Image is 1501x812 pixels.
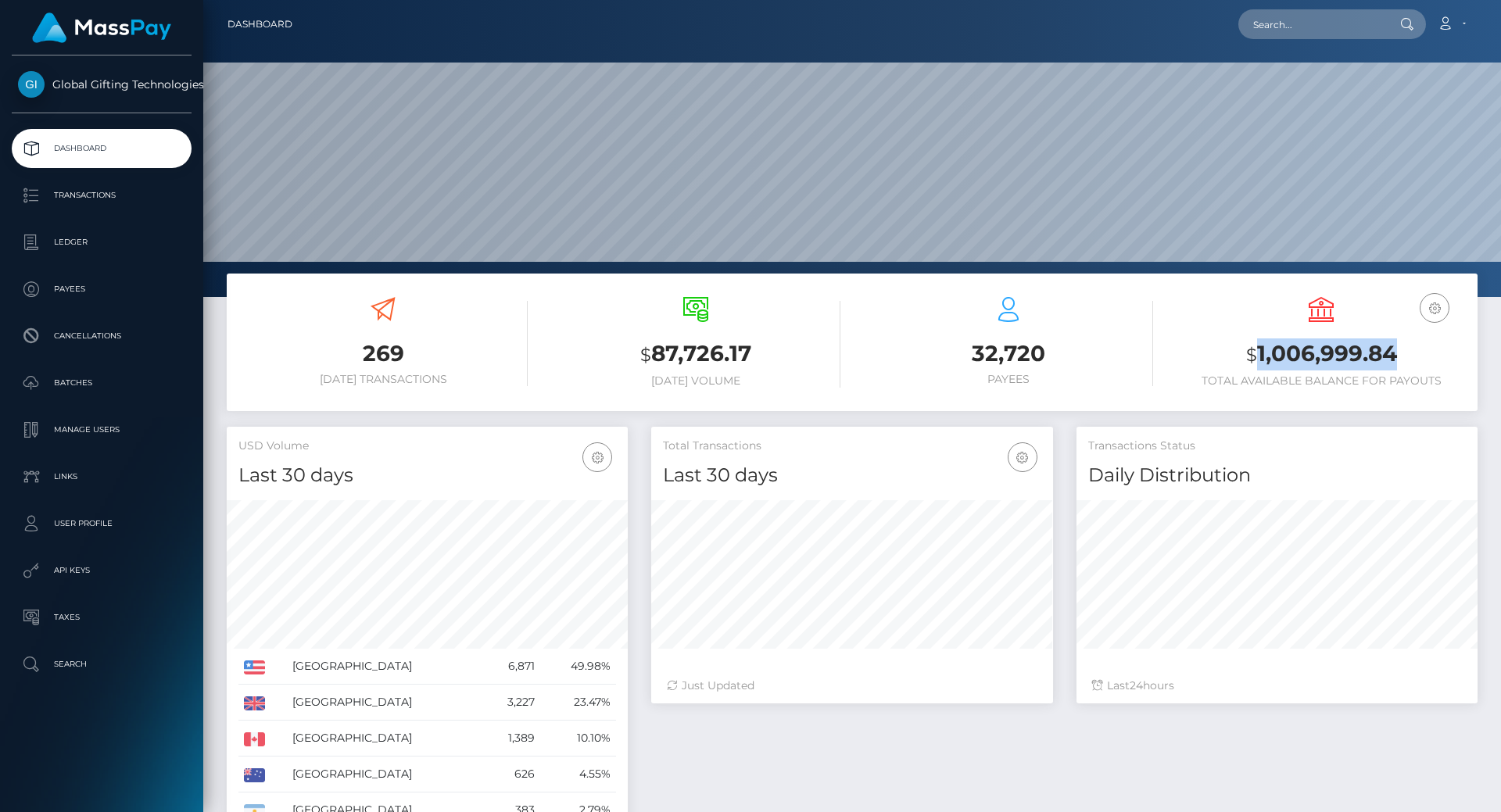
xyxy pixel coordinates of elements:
[663,438,1041,454] h5: Total Transactions
[18,606,185,629] p: Taxes
[18,418,185,442] p: Manage Users
[12,270,192,309] a: Payees
[12,457,192,496] a: Links
[238,438,616,454] h5: USD Volume
[1088,462,1466,489] h4: Daily Distribution
[12,645,192,684] a: Search
[287,649,483,685] td: [GEOGRAPHIC_DATA]
[640,344,651,366] small: $
[1238,9,1385,39] input: Search...
[18,324,185,348] p: Cancellations
[287,757,483,792] td: [GEOGRAPHIC_DATA]
[540,649,617,685] td: 49.98%
[18,277,185,301] p: Payees
[18,184,185,207] p: Transactions
[551,374,840,388] h6: [DATE] Volume
[540,721,617,757] td: 10.10%
[12,598,192,637] a: Taxes
[238,462,616,489] h4: Last 30 days
[12,551,192,590] a: API Keys
[227,8,292,41] a: Dashboard
[1177,338,1466,370] h3: 1,006,999.84
[1246,344,1257,366] small: $
[12,223,192,262] a: Ledger
[12,317,192,356] a: Cancellations
[12,77,192,91] span: Global Gifting Technologies Inc
[482,649,540,685] td: 6,871
[663,462,1041,489] h4: Last 30 days
[18,137,185,160] p: Dashboard
[18,231,185,254] p: Ledger
[1130,678,1143,692] span: 24
[864,338,1153,369] h3: 32,720
[18,71,45,98] img: Global Gifting Technologies Inc
[238,338,528,369] h3: 269
[12,363,192,402] a: Batches
[12,504,192,543] a: User Profile
[1092,678,1462,694] div: Last hours
[244,696,265,710] img: GB.png
[551,338,840,370] h3: 87,726.17
[287,685,483,721] td: [GEOGRAPHIC_DATA]
[18,512,185,535] p: User Profile
[540,757,617,792] td: 4.55%
[12,129,192,168] a: Dashboard
[244,660,265,674] img: US.png
[18,653,185,676] p: Search
[482,685,540,721] td: 3,227
[864,373,1153,386] h6: Payees
[244,732,265,746] img: CA.png
[540,685,617,721] td: 23.47%
[12,410,192,449] a: Manage Users
[482,721,540,757] td: 1,389
[18,559,185,582] p: API Keys
[482,757,540,792] td: 626
[32,13,171,43] img: MassPay Logo
[287,721,483,757] td: [GEOGRAPHIC_DATA]
[12,176,192,215] a: Transactions
[667,678,1037,694] div: Just Updated
[244,768,265,782] img: AU.png
[18,371,185,395] p: Batches
[1088,438,1466,454] h5: Transactions Status
[18,465,185,488] p: Links
[1177,374,1466,388] h6: Total Available Balance for Payouts
[238,373,528,386] h6: [DATE] Transactions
